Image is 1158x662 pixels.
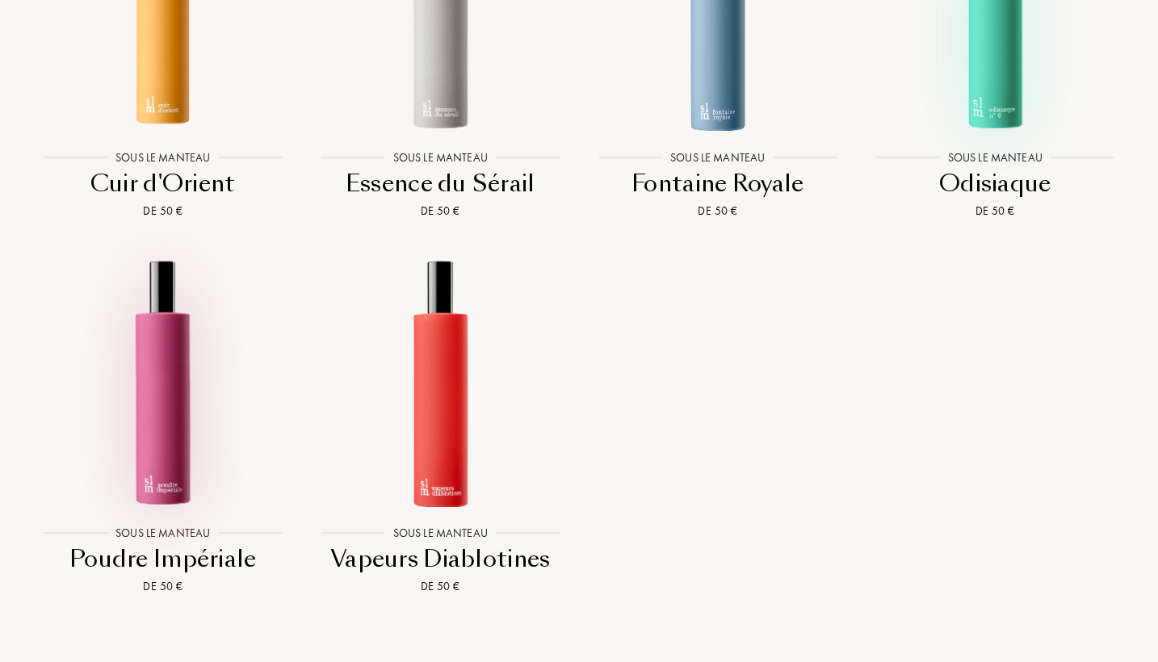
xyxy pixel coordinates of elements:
[863,203,1128,220] div: De 50 €
[38,258,287,507] img: Poudre Impériale Sous Le Manteau
[940,149,1051,165] div: Sous le Manteau
[31,578,296,595] div: De 50 €
[662,149,773,165] div: Sous le Manteau
[385,149,496,165] div: Sous le Manteau
[863,168,1128,199] div: Odisiaque
[302,240,580,615] a: Vapeurs Diablotines Sous Le ManteauSous le ManteauVapeurs DiablotinesDe 50 €
[308,168,573,199] div: Essence du Sérail
[107,524,218,541] div: Sous le Manteau
[385,524,496,541] div: Sous le Manteau
[316,258,565,507] img: Vapeurs Diablotines Sous Le Manteau
[31,168,296,199] div: Cuir d'Orient
[308,543,573,575] div: Vapeurs Diablotines
[585,203,850,220] div: De 50 €
[31,203,296,220] div: De 50 €
[308,203,573,220] div: De 50 €
[308,578,573,595] div: De 50 €
[107,149,218,165] div: Sous le Manteau
[31,543,296,575] div: Poudre Impériale
[24,240,302,615] a: Poudre Impériale Sous Le ManteauSous le ManteauPoudre ImpérialeDe 50 €
[585,168,850,199] div: Fontaine Royale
